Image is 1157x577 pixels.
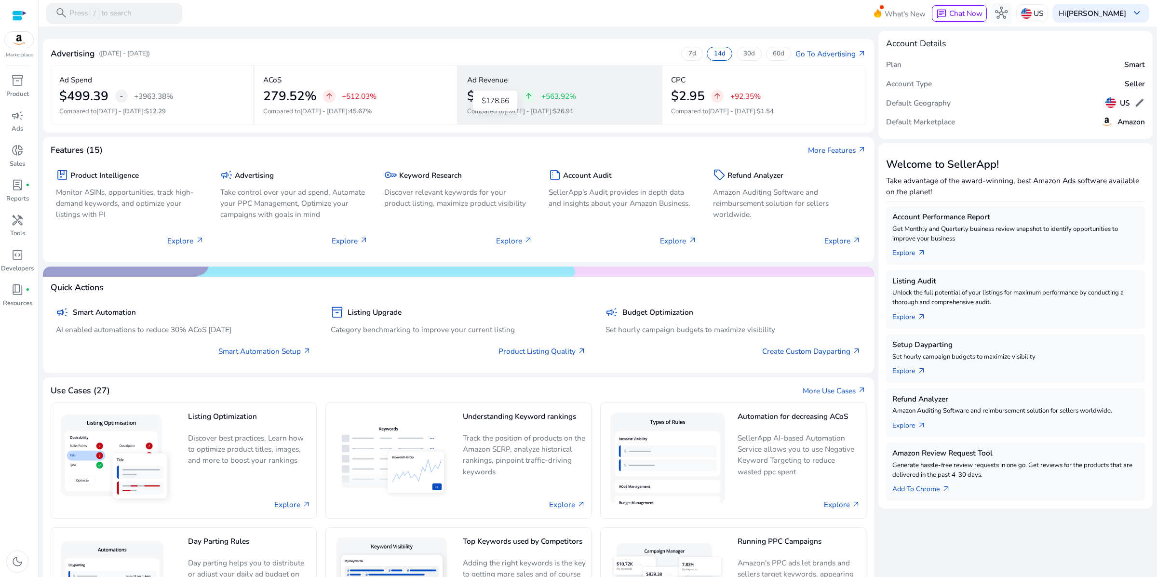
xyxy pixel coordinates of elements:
p: SellerApp AI-based Automation Service allows you to use Negative Keyword Targeting to reduce wast... [738,432,861,477]
img: Automation for decreasing ACoS [606,408,729,513]
h5: Keyword Research [399,171,462,180]
p: Monitor ASINs, opportunities, track high-demand keywords, and optimize your listings with PI [56,187,204,220]
h5: Default Marketplace [886,118,955,126]
span: $26.91 [553,107,574,116]
span: [DATE] - [DATE] [96,107,144,116]
p: US [1034,5,1043,22]
span: chat [936,9,947,19]
span: 45.67% [349,107,372,116]
span: arrow_outward [942,485,951,494]
p: Ads [12,124,23,134]
p: 60d [773,50,784,58]
span: $12.29 [145,107,166,116]
p: CPC [671,74,686,85]
h5: Default Geography [886,99,951,107]
p: Explore [496,235,533,246]
span: / [90,8,99,19]
p: Compared to : [263,107,449,117]
span: search [55,7,67,19]
img: amazon.svg [5,32,34,48]
h4: Advertising [51,49,94,59]
a: Product Listing Quality [498,346,586,357]
p: +3963.38% [134,93,173,100]
h5: Budget Optimization [622,308,693,317]
a: Go To Advertisingarrow_outward [795,48,866,59]
span: arrow_outward [196,236,204,245]
h5: Listing Upgrade [348,308,402,317]
button: chatChat Now [932,5,986,22]
h5: Running PPC Campaigns [738,537,861,554]
p: Amazon Auditing Software and reimbursement solution for sellers worldwide. [713,187,861,220]
p: Product [6,90,29,99]
h5: Listing Audit [892,277,1139,285]
span: arrow_upward [525,92,533,101]
span: $1.54 [757,107,774,116]
h3: Welcome to SellerApp! [886,158,1145,171]
a: Explorearrow_outward [892,308,934,322]
p: Discover best practices, Learn how to optimize product titles, images, and more to boost your ran... [188,432,311,473]
a: More Use Casesarrow_outward [803,385,866,396]
h5: US [1120,99,1130,107]
span: arrow_outward [858,146,866,154]
p: ACoS [263,74,282,85]
h5: Refund Analyzer [892,395,1139,403]
h5: Advertising [235,171,274,180]
p: Tools [10,229,25,239]
a: Smart Automation Setup [218,346,311,357]
img: us.svg [1105,97,1116,108]
h5: Top Keywords used by Competitors [463,537,586,554]
p: Unlock the full potential of your listings for maximum performance by conducting a thorough and c... [892,288,1139,308]
p: Discover relevant keywords for your product listing, maximize product visibility [384,187,533,209]
p: +92.35% [730,93,761,100]
p: Press to search [69,8,132,19]
span: keyboard_arrow_down [1130,7,1143,19]
h5: Account Performance Report [892,213,1139,221]
span: lab_profile [11,179,24,191]
h4: Account Details [886,39,946,49]
h2: 279.52% [263,89,317,104]
div: $178.66 [473,91,517,111]
span: edit [1134,97,1145,108]
p: 30d [743,50,755,58]
p: SellerApp's Audit provides in depth data and insights about your Amazon Business. [549,187,697,209]
a: Explore [824,499,861,510]
h5: Account Type [886,80,932,88]
span: dark_mode [11,555,24,568]
span: fiber_manual_record [26,288,30,292]
p: Sales [10,160,25,169]
p: 7d [688,50,696,58]
span: campaign [220,169,233,181]
span: [DATE] - [DATE] [300,107,348,116]
span: campaign [56,306,68,319]
span: campaign [605,306,618,319]
span: key [384,169,397,181]
span: arrow_outward [858,386,866,395]
span: What's New [885,5,926,22]
span: arrow_outward [852,500,861,509]
span: inventory_2 [331,306,343,319]
p: Resources [3,299,32,309]
p: Generate hassle-free review requests in one go. Get reviews for the products that are delivered i... [892,461,1139,480]
h2: $2.95 [671,89,705,104]
p: Set hourly campaign budgets to maximize visibility [892,352,1139,362]
h5: Automation for decreasing ACoS [738,412,861,429]
h2: $178.66 [467,89,516,104]
a: More Featuresarrow_outward [808,145,866,156]
h5: Listing Optimization [188,412,311,429]
h5: Amazon [1117,118,1145,126]
span: arrow_outward [917,249,926,257]
span: hub [995,7,1008,19]
p: Get Monthly and Quarterly business review snapshot to identify opportunities to improve your busi... [892,225,1139,244]
p: Amazon Auditing Software and reimbursement solution for sellers worldwide. [892,406,1139,416]
a: Explorearrow_outward [892,243,934,258]
span: handyman [11,214,24,227]
p: Compared to : [59,107,244,117]
p: Explore [167,235,204,246]
h4: Quick Actions [51,282,104,293]
p: +563.92% [541,93,576,100]
a: Explore [549,499,586,510]
span: Chat Now [949,8,982,18]
span: fiber_manual_record [26,183,30,188]
a: Explorearrow_outward [892,416,934,431]
p: Take advantage of the award-winning, best Amazon Ads software available on the planet! [886,175,1145,197]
